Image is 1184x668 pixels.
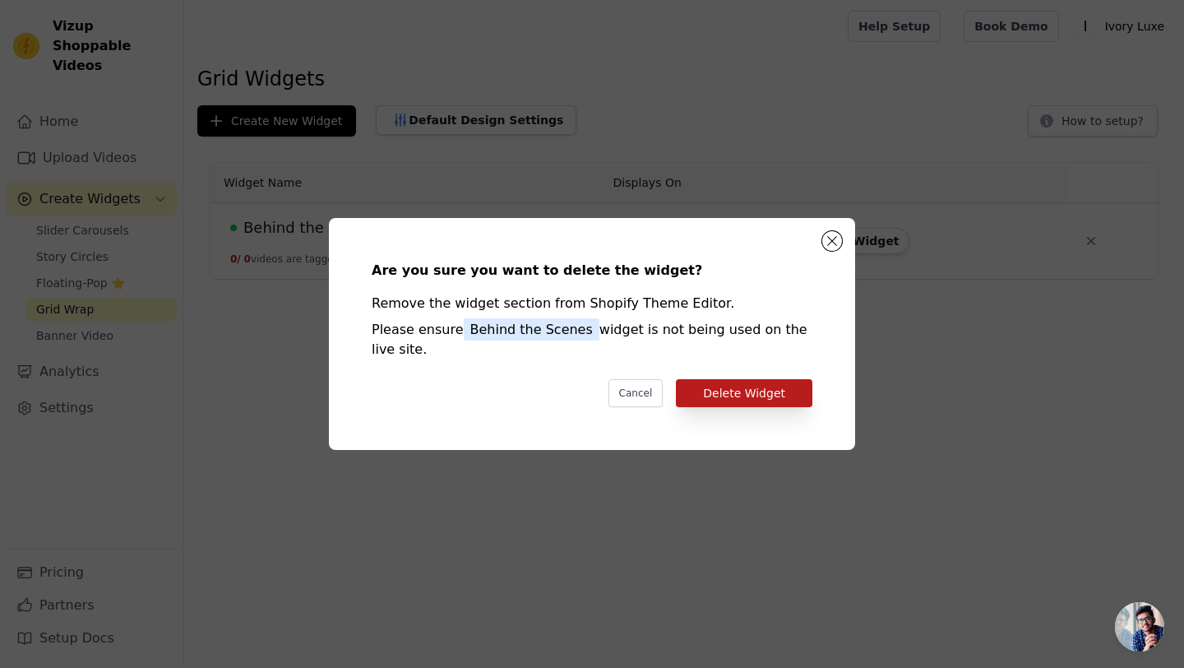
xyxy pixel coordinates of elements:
div: Are you sure you want to delete the widget? [372,261,812,281]
button: Delete Widget [676,379,812,407]
div: Remove the widget section from Shopify Theme Editor. [372,294,812,313]
button: Cancel [608,379,664,407]
div: Open chat [1115,602,1164,652]
div: Please ensure widget is not being used on the live site. [372,320,812,360]
span: Behind the Scenes [464,318,599,341]
button: Close modal [822,231,842,251]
